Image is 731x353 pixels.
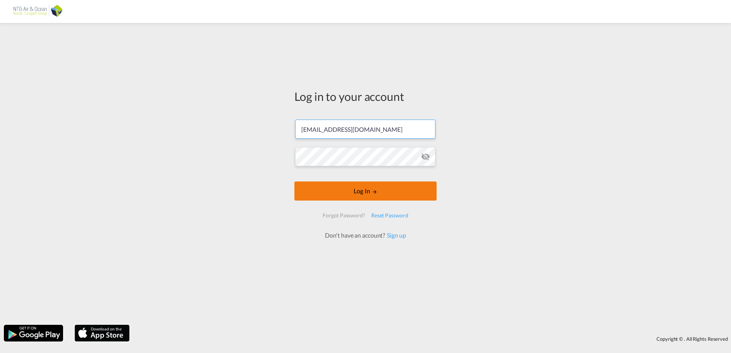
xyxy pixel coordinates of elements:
div: Don't have an account? [317,231,414,240]
md-icon: icon-eye-off [421,152,430,161]
img: apple.png [74,324,130,342]
img: google.png [3,324,64,342]
img: ccefae8035b411edadc6cf72a91d5d41.png [11,3,63,20]
a: Sign up [385,232,406,239]
div: Copyright © . All Rights Reserved [133,332,731,345]
input: Enter email/phone number [295,120,435,139]
button: LOGIN [294,181,437,201]
div: Log in to your account [294,88,437,104]
div: Reset Password [368,209,411,222]
div: Forgot Password? [320,209,368,222]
